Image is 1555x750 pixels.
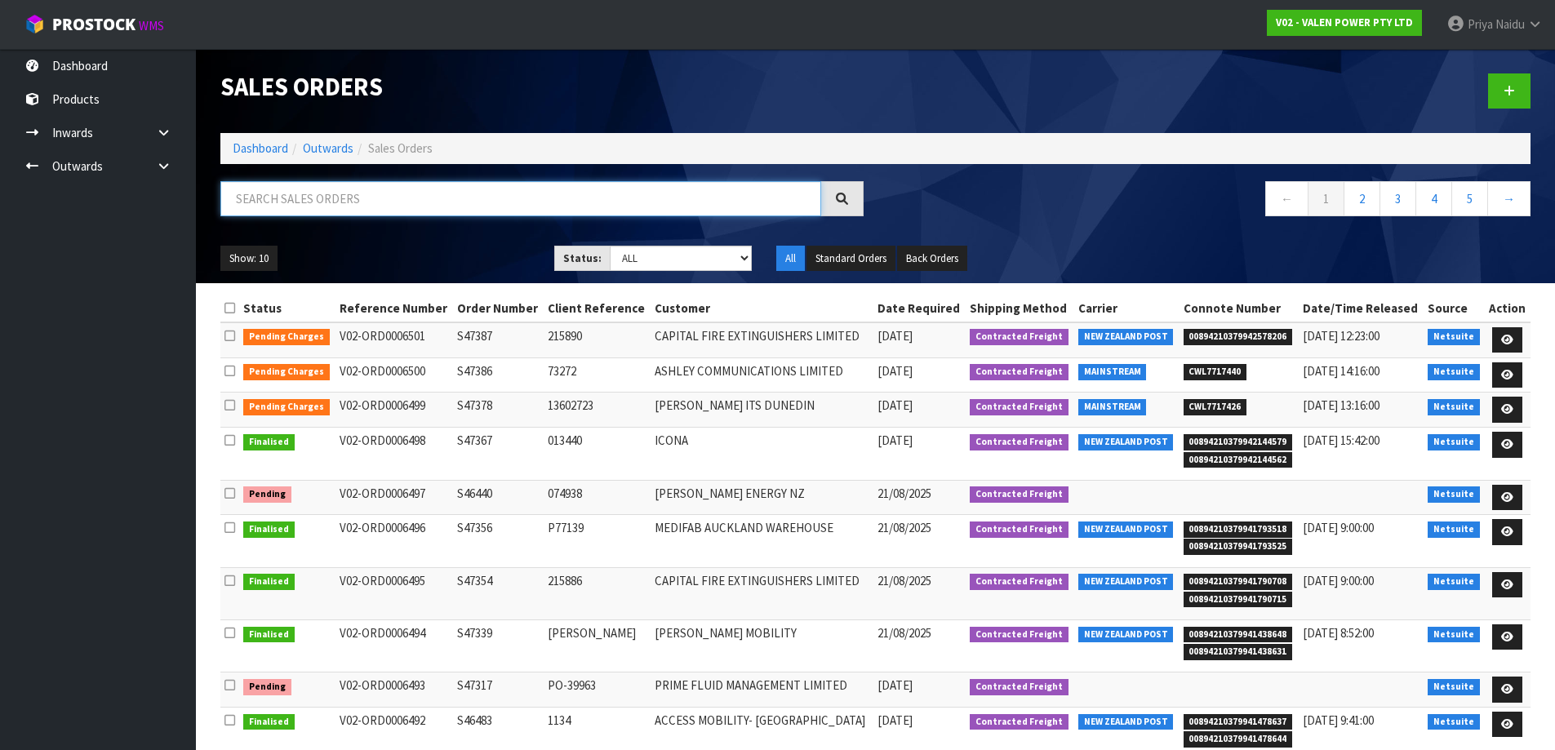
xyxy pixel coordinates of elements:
span: 21/08/2025 [877,625,931,641]
span: [DATE] 9:00:00 [1303,573,1374,588]
span: Netsuite [1428,364,1480,380]
td: CAPITAL FIRE EXTINGUISHERS LIMITED [651,567,873,619]
span: [DATE] [877,363,913,379]
span: Pending Charges [243,329,330,345]
span: Finalised [243,627,295,643]
span: Priya [1468,16,1493,32]
td: CAPITAL FIRE EXTINGUISHERS LIMITED [651,322,873,357]
span: 00894210379942578206 [1184,329,1293,345]
span: CWL7717440 [1184,364,1247,380]
span: Netsuite [1428,329,1480,345]
a: 3 [1380,181,1416,216]
input: Search sales orders [220,181,821,216]
span: 00894210379941790715 [1184,592,1293,608]
span: Contracted Freight [970,434,1069,450]
span: NEW ZEALAND POST [1078,627,1174,643]
span: NEW ZEALAND POST [1078,521,1174,538]
td: [PERSON_NAME] ENERGY NZ [651,480,873,515]
span: Netsuite [1428,679,1480,695]
span: Netsuite [1428,486,1480,503]
td: S47317 [453,672,544,708]
td: 73272 [544,357,651,393]
td: [PERSON_NAME] [544,619,651,672]
span: Finalised [243,574,295,590]
a: V02 - VALEN POWER PTY LTD [1267,10,1422,36]
td: V02-ORD0006494 [335,619,453,672]
td: [PERSON_NAME] ITS DUNEDIN [651,393,873,428]
td: [PERSON_NAME] MOBILITY [651,619,873,672]
td: 074938 [544,480,651,515]
strong: V02 - VALEN POWER PTY LTD [1276,16,1413,29]
a: ← [1265,181,1308,216]
th: Source [1424,295,1485,322]
span: Contracted Freight [970,574,1069,590]
span: Contracted Freight [970,399,1069,415]
button: All [776,246,805,272]
span: 21/08/2025 [877,486,931,501]
span: Contracted Freight [970,329,1069,345]
span: 21/08/2025 [877,520,931,535]
a: 5 [1451,181,1488,216]
a: Outwards [303,140,353,156]
span: NEW ZEALAND POST [1078,434,1174,450]
span: Pending [243,486,291,503]
span: NEW ZEALAND POST [1078,574,1174,590]
td: V02-ORD0006501 [335,322,453,357]
span: 00894210379941478644 [1184,731,1293,748]
td: S47378 [453,393,544,428]
a: → [1487,181,1531,216]
span: Naidu [1495,16,1525,32]
th: Connote Number [1180,295,1299,322]
span: Pending Charges [243,364,330,380]
span: Finalised [243,714,295,730]
td: V02-ORD0006499 [335,393,453,428]
span: Pending Charges [243,399,330,415]
span: Contracted Freight [970,679,1069,695]
span: Netsuite [1428,434,1480,450]
small: WMS [139,18,164,33]
button: Show: 10 [220,246,278,272]
a: 1 [1308,181,1344,216]
td: V02-ORD0006493 [335,672,453,708]
span: [DATE] 13:16:00 [1303,397,1380,413]
td: S47354 [453,567,544,619]
span: 00894210379941790708 [1184,574,1293,590]
th: Customer [651,295,873,322]
td: MEDIFAB AUCKLAND WAREHOUSE [651,515,873,567]
td: V02-ORD0006498 [335,428,453,480]
span: Finalised [243,434,295,450]
span: NEW ZEALAND POST [1078,329,1174,345]
span: 00894210379941793518 [1184,521,1293,538]
span: [DATE] [877,712,913,728]
span: 00894210379942144579 [1184,434,1293,450]
td: PO-39963 [544,672,651,708]
img: cube-alt.png [24,14,45,34]
span: 00894210379942144562 [1184,452,1293,468]
span: [DATE] 8:52:00 [1303,625,1374,641]
span: 00894210379941438631 [1184,644,1293,660]
td: V02-ORD0006500 [335,357,453,393]
span: ProStock [52,14,136,35]
th: Carrier [1074,295,1180,322]
td: 215886 [544,567,651,619]
span: [DATE] 9:00:00 [1303,520,1374,535]
td: V02-ORD0006495 [335,567,453,619]
th: Date/Time Released [1299,295,1424,322]
span: CWL7717426 [1184,399,1247,415]
th: Shipping Method [966,295,1074,322]
span: Sales Orders [368,140,433,156]
td: PRIME FLUID MANAGEMENT LIMITED [651,672,873,708]
span: Contracted Freight [970,714,1069,730]
td: S47339 [453,619,544,672]
td: S47356 [453,515,544,567]
th: Order Number [453,295,544,322]
span: [DATE] 9:41:00 [1303,712,1374,728]
span: 00894210379941438648 [1184,627,1293,643]
button: Standard Orders [806,246,895,272]
span: Netsuite [1428,521,1480,538]
span: Contracted Freight [970,364,1069,380]
button: Back Orders [897,246,967,272]
span: NEW ZEALAND POST [1078,714,1174,730]
span: Contracted Freight [970,486,1069,503]
th: Reference Number [335,295,453,322]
